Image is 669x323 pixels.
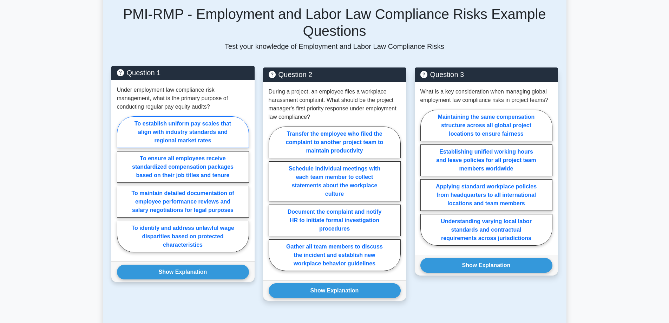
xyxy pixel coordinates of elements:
[420,258,552,273] button: Show Explanation
[269,239,401,271] label: Gather all team members to discuss the incident and establish new workplace behavior guidelines
[117,186,249,218] label: To maintain detailed documentation of employee performance reviews and salary negotiations for le...
[269,127,401,158] label: Transfer the employee who filed the complaint to another project team to maintain productivity
[111,42,558,51] p: Test your knowledge of Employment and Labor Law Compliance Risks
[111,6,558,39] h5: PMI-RMP - Employment and Labor Law Compliance Risks Example Questions
[420,110,552,141] label: Maintaining the same compensation structure across all global project locations to ensure fairness
[117,116,249,148] label: To establish uniform pay scales that align with industry standards and regional market rates
[420,214,552,246] label: Understanding varying local labor standards and contractual requirements across jurisdictions
[420,88,552,104] p: What is a key consideration when managing global employment law compliance risks in project teams?
[117,265,249,279] button: Show Explanation
[420,70,552,79] h5: Question 3
[269,205,401,236] label: Document the complaint and notify HR to initiate formal investigation procedures
[269,161,401,201] label: Schedule individual meetings with each team member to collect statements about the workplace culture
[269,283,401,298] button: Show Explanation
[117,69,249,77] h5: Question 1
[269,88,401,121] p: During a project, an employee files a workplace harassment complaint. What should be the project ...
[117,221,249,252] label: To identify and address unlawful wage disparities based on protected characteristics
[117,86,249,111] p: Under employment law compliance risk management, what is the primary purpose of conducting regula...
[117,151,249,183] label: To ensure all employees receive standardized compensation packages based on their job titles and ...
[269,70,401,79] h5: Question 2
[420,144,552,176] label: Establishing unified working hours and leave policies for all project team members worldwide
[420,179,552,211] label: Applying standard workplace policies from headquarters to all international locations and team me...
